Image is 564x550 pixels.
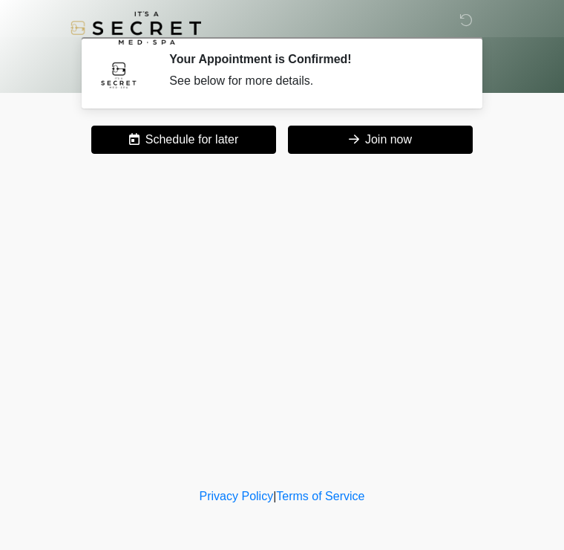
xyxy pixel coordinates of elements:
button: Schedule for later [91,126,276,154]
a: Privacy Policy [200,490,274,502]
img: It's A Secret Med Spa Logo [70,11,201,45]
a: | [273,490,276,502]
img: Agent Avatar [96,52,141,97]
a: Terms of Service [276,490,364,502]
button: Join now [288,126,473,154]
h2: Your Appointment is Confirmed! [169,52,456,66]
div: See below for more details. [169,72,456,90]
